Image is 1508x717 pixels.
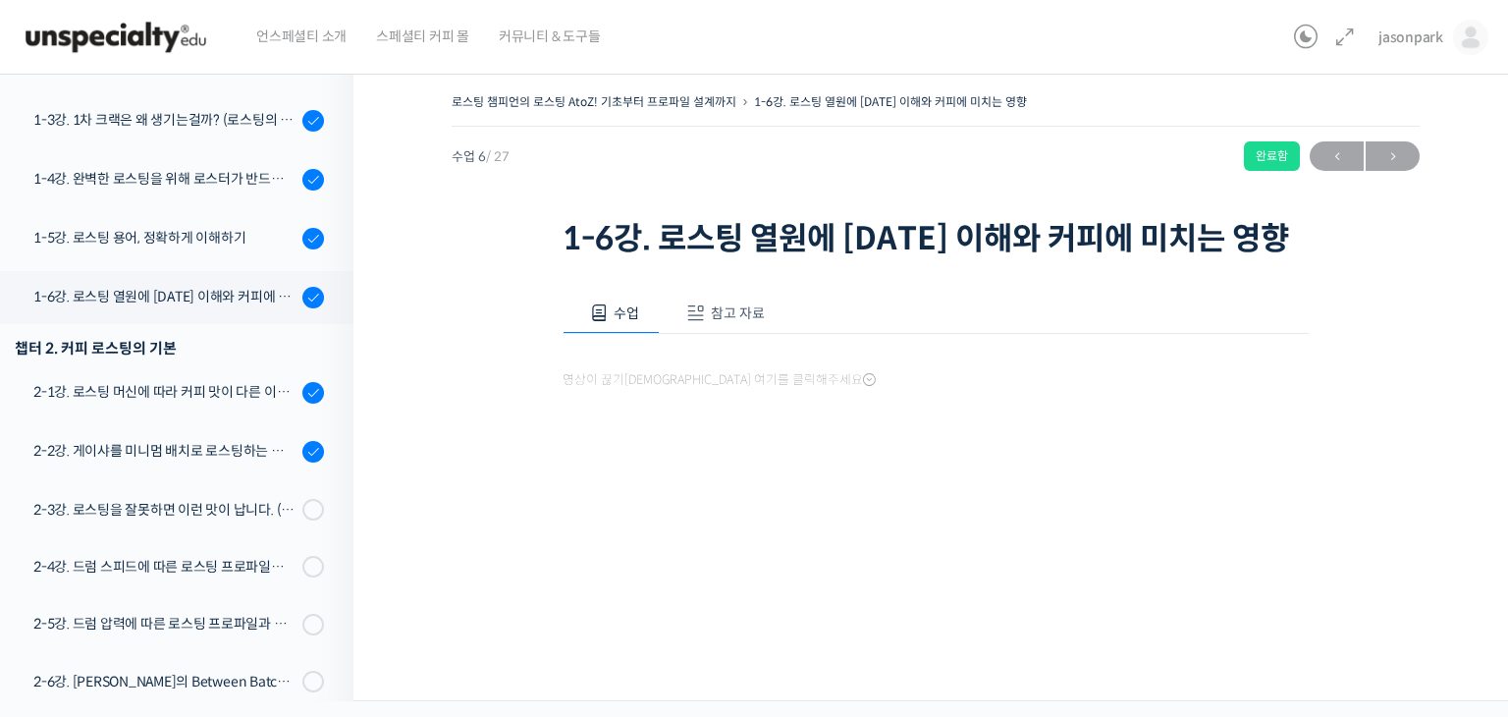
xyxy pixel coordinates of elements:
a: 로스팅 챔피언의 로스팅 AtoZ! 기초부터 프로파일 설계까지 [452,94,736,109]
span: 홈 [62,583,74,599]
a: 설정 [253,554,377,603]
div: 완료함 [1244,141,1300,171]
div: 1-4강. 완벽한 로스팅을 위해 로스터가 반드시 갖춰야 할 것 (로스팅 목표 설정하기) [33,168,296,190]
div: 2-4강. 드럼 스피드에 따른 로스팅 프로파일과 센서리 [33,556,296,578]
div: 2-3강. 로스팅을 잘못하면 이런 맛이 납니다. (로스팅 디팩트의 이해) [33,499,296,521]
div: 2-5강. 드럼 압력에 따른 로스팅 프로파일과 센서리 [33,613,296,634]
div: 1-3강. 1차 크랙은 왜 생기는걸까? (로스팅의 물리적, 화학적 변화) [33,109,296,131]
a: 다음→ [1366,141,1420,171]
span: → [1366,143,1420,170]
div: 챕터 2. 커피 로스팅의 기본 [15,335,324,361]
div: 2-6강. [PERSON_NAME]의 Between Batch Protocol [33,671,296,692]
div: 2-1강. 로스팅 머신에 따라 커피 맛이 다른 이유 (로스팅 머신의 매커니즘과 열원) [33,381,296,403]
span: 수업 6 [452,150,510,163]
div: 2-2강. 게이샤를 미니멈 배치로 로스팅하는 이유 (로스터기 용량과 배치 사이즈) [33,440,296,462]
h1: 1-6강. 로스팅 열원에 [DATE] 이해와 커피에 미치는 영향 [563,220,1309,257]
a: ←이전 [1310,141,1364,171]
span: 영상이 끊기[DEMOGRAPHIC_DATA] 여기를 클릭해주세요 [563,372,876,388]
a: 1-6강. 로스팅 열원에 [DATE] 이해와 커피에 미치는 영향 [754,94,1027,109]
span: 대화 [180,584,203,600]
span: jasonpark [1378,28,1443,46]
span: 설정 [303,583,327,599]
span: ← [1310,143,1364,170]
span: 참고 자료 [711,304,765,322]
span: / 27 [486,148,510,165]
span: 수업 [614,304,639,322]
div: 1-5강. 로스팅 용어, 정확하게 이해하기 [33,227,296,248]
a: 대화 [130,554,253,603]
div: 1-6강. 로스팅 열원에 [DATE] 이해와 커피에 미치는 영향 [33,286,296,307]
a: 홈 [6,554,130,603]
